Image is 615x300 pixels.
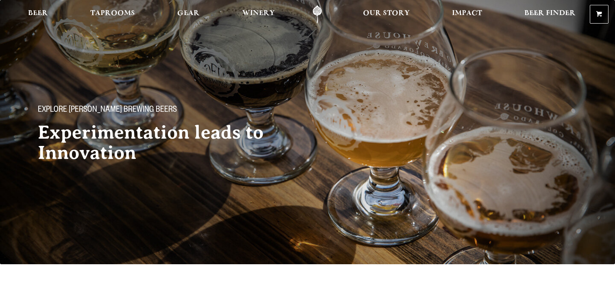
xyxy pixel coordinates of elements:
[177,10,200,17] span: Gear
[90,10,135,17] span: Taprooms
[38,122,291,163] h2: Experimentation leads to Innovation
[242,10,275,17] span: Winery
[519,5,581,24] a: Beer Finder
[358,5,415,24] a: Our Story
[85,5,140,24] a: Taprooms
[237,5,280,24] a: Winery
[363,10,410,17] span: Our Story
[23,5,53,24] a: Beer
[524,10,576,17] span: Beer Finder
[38,105,177,116] span: Explore [PERSON_NAME] Brewing Beers
[28,10,48,17] span: Beer
[302,5,332,24] a: Odell Home
[447,5,487,24] a: Impact
[172,5,205,24] a: Gear
[452,10,482,17] span: Impact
